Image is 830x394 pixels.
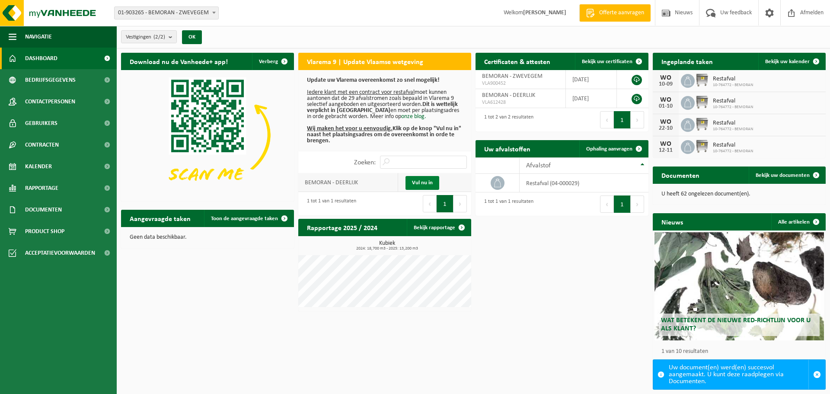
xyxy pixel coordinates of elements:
[423,195,437,212] button: Previous
[25,69,76,91] span: Bedrijfsgegevens
[669,360,808,389] div: Uw document(en) werd(en) succesvol aangemaakt. U kunt deze raadplegen via Documenten.
[695,95,709,109] img: WB-1100-GAL-GY-02
[614,111,631,128] button: 1
[526,162,551,169] span: Afvalstof
[657,141,674,147] div: WO
[749,167,825,184] a: Bekijk uw documenten
[480,110,533,129] div: 1 tot 2 van 2 resultaten
[657,74,674,81] div: WO
[405,176,439,190] a: Vul nu in
[657,147,674,154] div: 12-11
[586,146,632,152] span: Ophaling aanvragen
[437,195,453,212] button: 1
[25,26,52,48] span: Navigatie
[713,98,753,105] span: Restafval
[713,83,753,88] span: 10-764772 - BEMORAN
[654,232,824,340] a: Wat betekent de nieuwe RED-richtlijn voor u als klant?
[307,101,458,114] b: Dit is wettelijk verplicht in [GEOGRAPHIC_DATA]
[115,7,218,19] span: 01-903265 - BEMORAN - ZWEVEGEM
[579,140,648,157] a: Ophaling aanvragen
[482,92,535,99] span: BEMORAN - DEERLIJK
[482,99,559,106] span: VLA612428
[211,216,278,221] span: Toon de aangevraagde taken
[121,30,177,43] button: Vestigingen(2/2)
[25,221,64,242] span: Product Shop
[480,195,533,214] div: 1 tot 1 van 1 resultaten
[307,77,440,83] b: Update uw Vlarema overeenkomst zo snel mogelijk!
[657,125,674,131] div: 22-10
[25,112,57,134] span: Gebruikers
[582,59,632,64] span: Bekijk uw certificaten
[695,139,709,154] img: WB-1100-GAL-GY-02
[354,159,376,166] label: Zoeken:
[307,125,393,132] u: Wij maken het voor u eenvoudig.
[657,81,674,87] div: 10-09
[566,70,617,89] td: [DATE]
[713,76,753,83] span: Restafval
[653,167,708,183] h2: Documenten
[307,77,463,144] p: moet kunnen aantonen dat de 29 afvalstromen zoals bepaald in Vlarema 9 selectief aangeboden en ui...
[713,142,753,149] span: Restafval
[713,120,753,127] span: Restafval
[600,195,614,213] button: Previous
[121,70,294,200] img: Download de VHEPlus App
[25,134,59,156] span: Contracten
[631,111,644,128] button: Next
[597,9,646,17] span: Offerte aanvragen
[765,59,810,64] span: Bekijk uw kalender
[121,53,236,70] h2: Download nu de Vanheede+ app!
[631,195,644,213] button: Next
[298,53,432,70] h2: Vlarema 9 | Update Vlaamse wetgeving
[756,173,810,178] span: Bekijk uw documenten
[204,210,293,227] a: Toon de aangevraagde taken
[600,111,614,128] button: Previous
[401,113,426,120] a: onze blog.
[130,234,285,240] p: Geen data beschikbaar.
[695,73,709,87] img: WB-1100-GAL-GY-02
[657,119,674,125] div: WO
[407,219,470,236] a: Bekijk rapportage
[482,73,543,80] span: BEMORAN - ZWEVEGEM
[153,34,165,40] count: (2/2)
[298,173,398,192] td: BEMORAN - DEERLIJK
[259,59,278,64] span: Verberg
[713,127,753,132] span: 10-764772 - BEMORAN
[25,199,62,221] span: Documenten
[25,91,75,112] span: Contactpersonen
[657,103,674,109] div: 01-10
[653,53,721,70] h2: Ingeplande taken
[307,89,415,96] u: Iedere klant met een contract voor restafval
[653,213,692,230] h2: Nieuws
[661,191,817,197] p: U heeft 62 ongelezen document(en).
[25,48,57,69] span: Dashboard
[303,240,471,251] h3: Kubiek
[453,195,467,212] button: Next
[575,53,648,70] a: Bekijk uw certificaten
[713,149,753,154] span: 10-764772 - BEMORAN
[579,4,651,22] a: Offerte aanvragen
[657,96,674,103] div: WO
[476,53,559,70] h2: Certificaten & attesten
[695,117,709,131] img: WB-1100-GAL-GY-02
[25,156,52,177] span: Kalender
[25,177,58,199] span: Rapportage
[614,195,631,213] button: 1
[476,140,539,157] h2: Uw afvalstoffen
[523,10,566,16] strong: [PERSON_NAME]
[121,210,199,227] h2: Aangevraagde taken
[182,30,202,44] button: OK
[298,219,386,236] h2: Rapportage 2025 / 2024
[566,89,617,108] td: [DATE]
[307,125,461,144] b: Klik op de knop "Vul nu in" naast het plaatsingsadres om de overeenkomst in orde te brengen.
[126,31,165,44] span: Vestigingen
[713,105,753,110] span: 10-764772 - BEMORAN
[252,53,293,70] button: Verberg
[661,349,821,355] p: 1 van 10 resultaten
[114,6,219,19] span: 01-903265 - BEMORAN - ZWEVEGEM
[758,53,825,70] a: Bekijk uw kalender
[771,213,825,231] a: Alle artikelen
[661,317,811,332] span: Wat betekent de nieuwe RED-richtlijn voor u als klant?
[303,247,471,251] span: 2024: 18,700 m3 - 2025: 13,200 m3
[482,80,559,87] span: VLA900452
[303,194,356,213] div: 1 tot 1 van 1 resultaten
